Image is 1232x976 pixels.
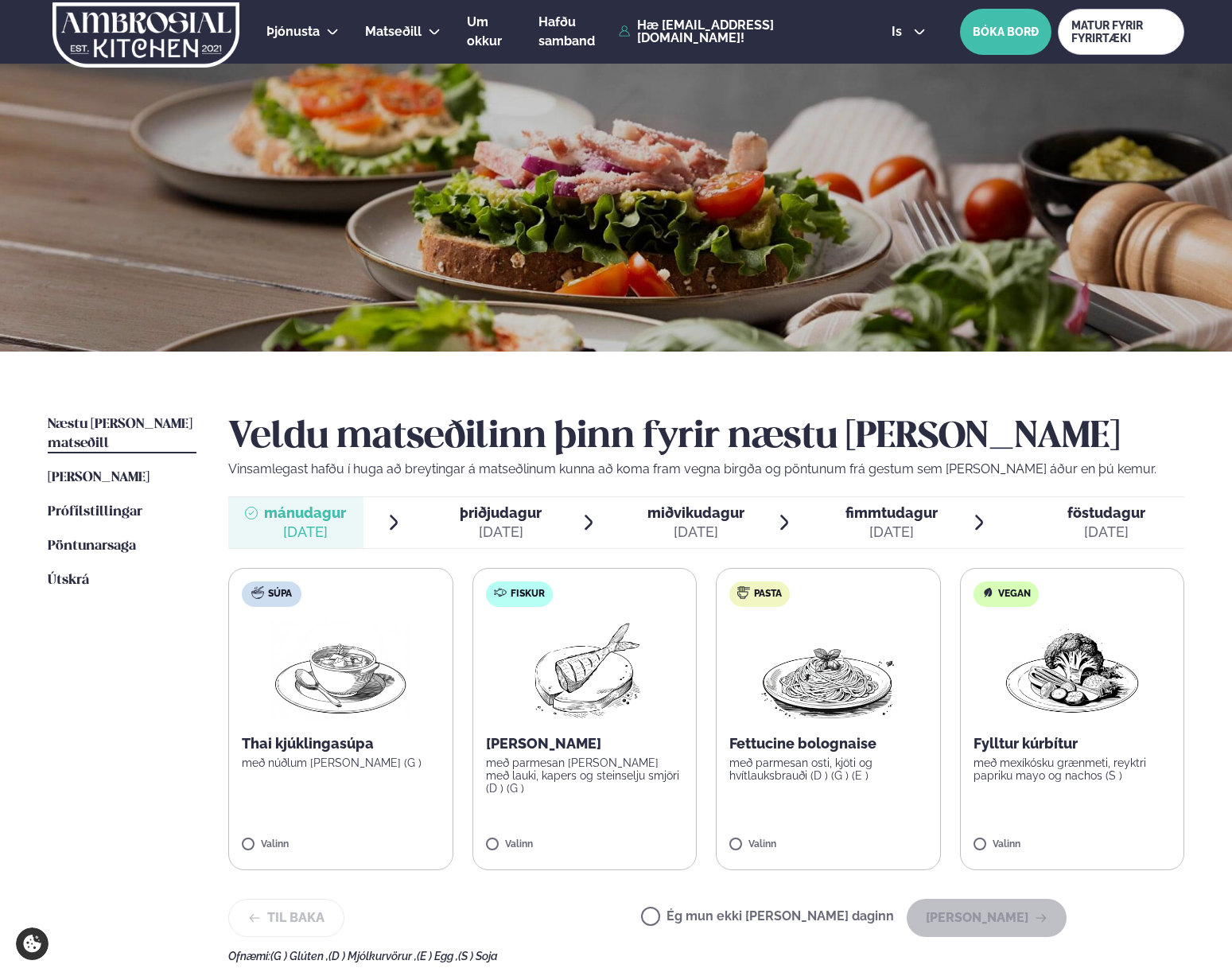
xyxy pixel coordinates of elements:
[365,22,422,41] a: Matseðill
[242,734,440,753] p: Thai kjúklingasúpa
[228,460,1184,479] p: Vinsamlegast hafðu í huga að breytingar á matseðlinum kunna að koma fram vegna birgða og pöntunum...
[1067,523,1145,542] div: [DATE]
[467,13,512,51] a: Um okkur
[264,523,346,542] div: [DATE]
[892,25,907,38] span: is
[266,22,320,41] a: Þjónusta
[270,620,410,721] img: Soup.png
[538,13,612,51] a: Hafðu samband
[228,415,1184,460] h2: Veldu matseðilinn þinn fyrir næstu [PERSON_NAME]
[1067,504,1145,521] span: föstudagur
[1058,9,1184,55] a: MATUR FYRIR FYRIRTÆKI
[242,756,440,769] p: með núðlum [PERSON_NAME] (G )
[960,9,1051,55] button: BÓKA BORÐ
[737,586,750,599] img: pasta.svg
[619,19,854,45] a: Hæ [EMAIL_ADDRESS][DOMAIN_NAME]!
[514,620,655,721] img: Fish.png
[647,504,744,521] span: miðvikudagur
[538,14,595,49] span: Hafðu samband
[328,950,417,962] span: (D ) Mjólkurvörur ,
[845,504,938,521] span: fimmtudagur
[907,899,1067,937] button: [PERSON_NAME]
[998,588,1031,601] span: Vegan
[1002,620,1142,721] img: Vegan.png
[494,586,507,599] img: fish.svg
[228,899,344,937] button: Til baka
[981,586,994,599] img: Vegan.svg
[264,504,346,521] span: mánudagur
[974,756,1172,782] p: með mexíkósku grænmeti, reyktri papriku mayo og nachos (S )
[51,2,241,68] img: logo
[486,756,684,795] p: með parmesan [PERSON_NAME] með lauki, kapers og steinselju smjöri (D ) (G )
[729,756,927,782] p: með parmesan osti, kjöti og hvítlauksbrauði (D ) (G ) (E )
[48,415,196,453] a: Næstu [PERSON_NAME] matseðill
[48,503,142,522] a: Prófílstillingar
[879,25,939,38] button: is
[48,574,89,587] span: Útskrá
[729,734,927,753] p: Fettucine bolognaise
[48,418,192,450] span: Næstu [PERSON_NAME] matseðill
[16,927,49,960] a: Cookie settings
[48,505,142,519] span: Prófílstillingar
[266,24,320,39] span: Þjónusta
[647,523,744,542] div: [DATE]
[460,523,542,542] div: [DATE]
[228,950,1184,962] div: Ofnæmi:
[48,469,150,488] a: [PERSON_NAME]
[458,950,498,962] span: (S ) Soja
[417,950,458,962] span: (E ) Egg ,
[511,588,545,601] span: Fiskur
[974,734,1172,753] p: Fylltur kúrbítur
[365,24,422,39] span: Matseðill
[48,539,136,553] span: Pöntunarsaga
[845,523,938,542] div: [DATE]
[251,586,264,599] img: soup.svg
[48,537,136,556] a: Pöntunarsaga
[486,734,684,753] p: [PERSON_NAME]
[467,14,502,49] span: Um okkur
[48,571,89,590] a: Útskrá
[270,950,328,962] span: (G ) Glúten ,
[754,588,782,601] span: Pasta
[460,504,542,521] span: þriðjudagur
[48,471,150,484] span: [PERSON_NAME]
[758,620,898,721] img: Spagetti.png
[268,588,292,601] span: Súpa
